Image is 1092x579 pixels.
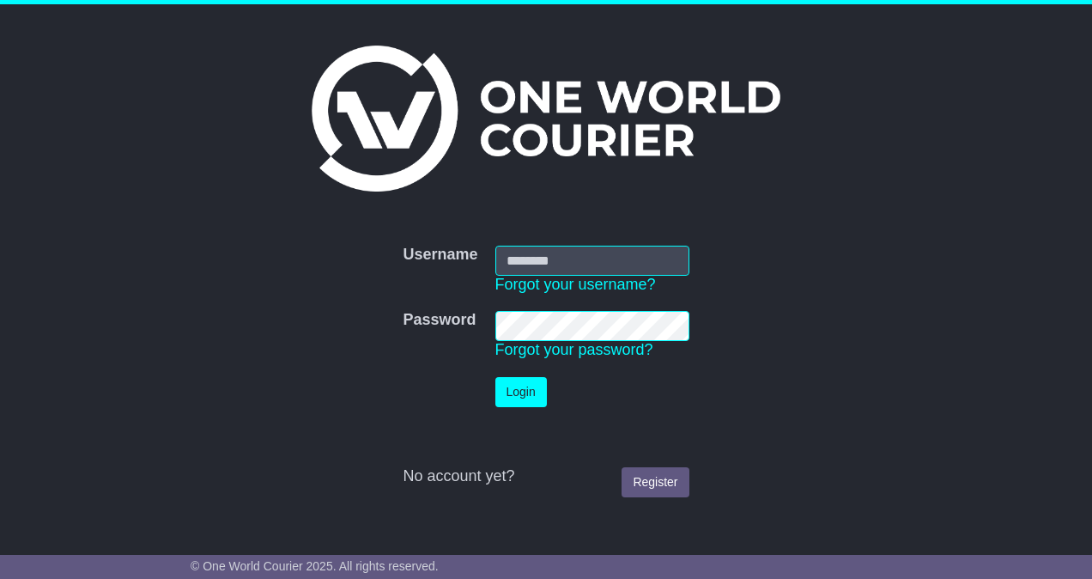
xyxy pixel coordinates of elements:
[495,377,547,407] button: Login
[191,559,439,573] span: © One World Courier 2025. All rights reserved.
[403,311,476,330] label: Password
[403,467,689,486] div: No account yet?
[495,276,656,293] a: Forgot your username?
[495,341,653,358] a: Forgot your password?
[403,246,477,265] label: Username
[622,467,689,497] a: Register
[312,46,780,192] img: One World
